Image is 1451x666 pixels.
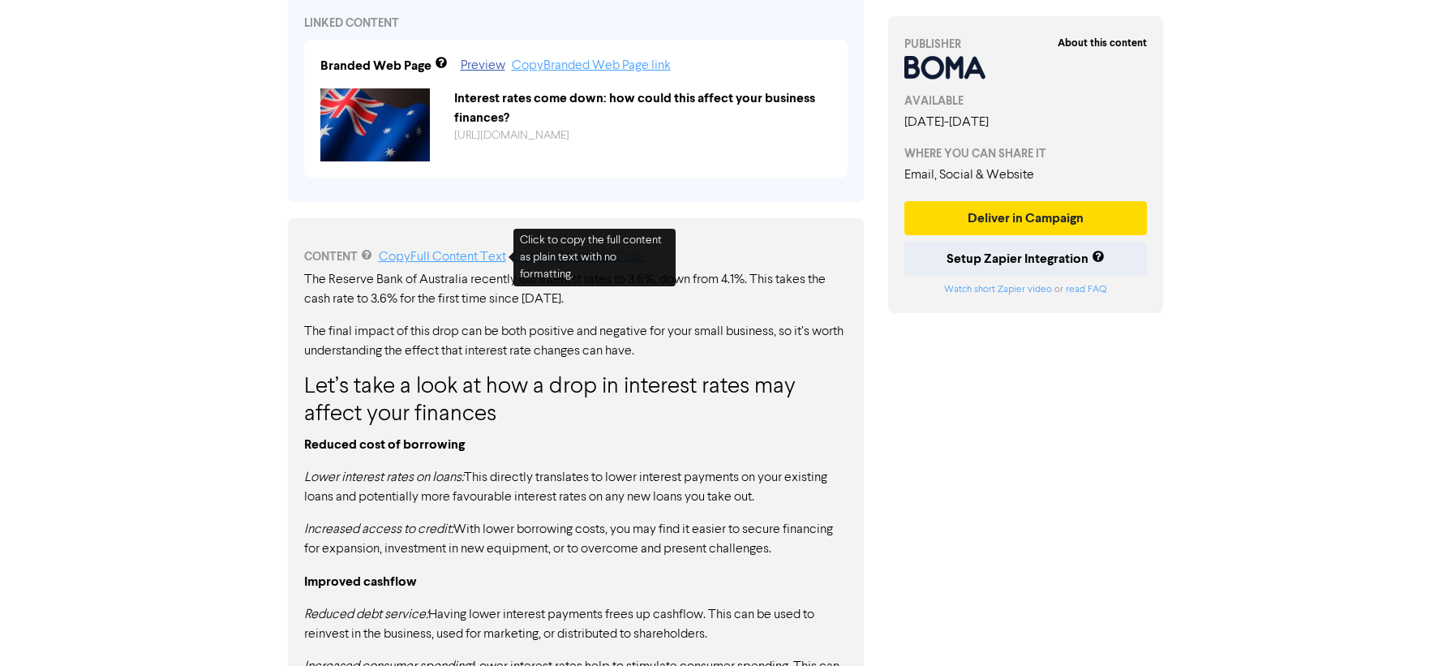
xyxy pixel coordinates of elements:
em: Increased access to credit: [304,523,453,536]
div: WHERE YOU CAN SHARE IT [904,145,1148,162]
div: CONTENT [304,247,848,267]
div: https://public2.bomamarketing.com/cp/2Y6yYwXa9lXL64a05IZlOf?sa=pB6FgFw [442,127,844,144]
div: Branded Web Page [320,56,431,75]
a: Preview [461,59,505,72]
div: Email, Social & Website [904,165,1148,185]
div: [DATE] - [DATE] [904,113,1148,132]
div: or [904,282,1148,297]
div: AVAILABLE [904,92,1148,110]
p: The final impact of this drop can be both positive and negative for your small business, so it’s ... [304,322,848,361]
div: Click to copy the full content as plain text with no formatting. [513,229,676,286]
a: Watch short Zapier video [944,285,1052,294]
iframe: Chat Widget [1370,588,1451,666]
strong: About this content [1058,37,1147,49]
strong: Reduced cost of borrowing [304,436,465,453]
a: read FAQ [1066,285,1106,294]
a: [URL][DOMAIN_NAME] [454,130,569,141]
a: Copy Full Content Text [379,251,506,264]
div: LINKED CONTENT [304,15,848,32]
div: PUBLISHER [904,36,1148,53]
strong: Improved cashflow [304,574,417,590]
em: Reduced debt service: [304,608,428,621]
h3: Let’s take a look at how a drop in interest rates may affect your finances [304,374,848,428]
p: The Reserve Bank of Australia recently cut interest rates to 3.6%, down from 4.1%. This takes the... [304,270,848,309]
p: With lower borrowing costs, you may find it easier to secure financing for expansion, investment ... [304,520,848,559]
button: Deliver in Campaign [904,201,1148,235]
em: Lower interest rates on loans: [304,471,464,484]
button: Setup Zapier Integration [904,242,1148,276]
p: Having lower interest payments frees up cashflow. This can be used to reinvest in the business, u... [304,605,848,644]
p: This directly translates to lower interest payments on your existing loans and potentially more f... [304,468,848,507]
a: Copy Branded Web Page link [512,59,671,72]
div: Interest rates come down: how could this affect your business finances? [442,88,844,127]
